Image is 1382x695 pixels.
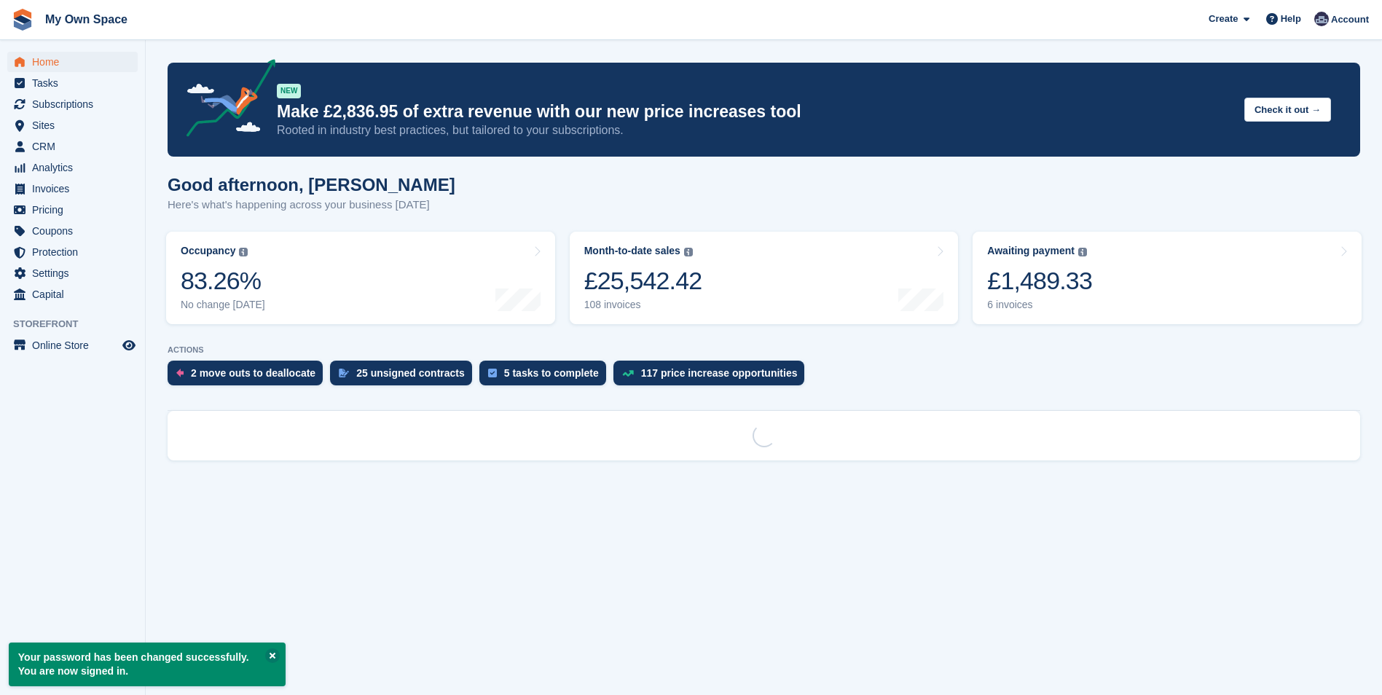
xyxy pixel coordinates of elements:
[622,370,634,377] img: price_increase_opportunities-93ffe204e8149a01c8c9dc8f82e8f89637d9d84a8eef4429ea346261dce0b2c0.svg
[176,369,184,377] img: move_outs_to_deallocate_icon-f764333ba52eb49d3ac5e1228854f67142a1ed5810a6f6cc68b1a99e826820c5.svg
[987,266,1092,296] div: £1,489.33
[7,115,138,136] a: menu
[584,266,702,296] div: £25,542.42
[1314,12,1329,26] img: Gary Chamberlain
[7,178,138,199] a: menu
[32,284,119,305] span: Capital
[168,345,1360,355] p: ACTIONS
[7,200,138,220] a: menu
[584,245,680,257] div: Month-to-date sales
[1209,12,1238,26] span: Create
[32,221,119,241] span: Coupons
[32,335,119,356] span: Online Store
[1078,248,1087,256] img: icon-info-grey-7440780725fd019a000dd9b08b2336e03edf1995a4989e88bcd33f0948082b44.svg
[32,200,119,220] span: Pricing
[613,361,812,393] a: 117 price increase opportunities
[120,337,138,354] a: Preview store
[39,7,133,31] a: My Own Space
[32,94,119,114] span: Subscriptions
[7,242,138,262] a: menu
[181,245,235,257] div: Occupancy
[504,367,599,379] div: 5 tasks to complete
[987,299,1092,311] div: 6 invoices
[32,178,119,199] span: Invoices
[7,284,138,305] a: menu
[7,52,138,72] a: menu
[987,245,1075,257] div: Awaiting payment
[684,248,693,256] img: icon-info-grey-7440780725fd019a000dd9b08b2336e03edf1995a4989e88bcd33f0948082b44.svg
[277,101,1233,122] p: Make £2,836.95 of extra revenue with our new price increases tool
[479,361,613,393] a: 5 tasks to complete
[330,361,479,393] a: 25 unsigned contracts
[7,335,138,356] a: menu
[32,242,119,262] span: Protection
[239,248,248,256] img: icon-info-grey-7440780725fd019a000dd9b08b2336e03edf1995a4989e88bcd33f0948082b44.svg
[7,94,138,114] a: menu
[32,157,119,178] span: Analytics
[168,175,455,195] h1: Good afternoon, [PERSON_NAME]
[181,299,265,311] div: No change [DATE]
[7,157,138,178] a: menu
[7,73,138,93] a: menu
[1281,12,1301,26] span: Help
[7,263,138,283] a: menu
[7,221,138,241] a: menu
[570,232,959,324] a: Month-to-date sales £25,542.42 108 invoices
[168,197,455,213] p: Here's what's happening across your business [DATE]
[191,367,315,379] div: 2 move outs to deallocate
[181,266,265,296] div: 83.26%
[32,136,119,157] span: CRM
[356,367,465,379] div: 25 unsigned contracts
[174,59,276,142] img: price-adjustments-announcement-icon-8257ccfd72463d97f412b2fc003d46551f7dbcb40ab6d574587a9cd5c0d94...
[32,115,119,136] span: Sites
[32,52,119,72] span: Home
[32,263,119,283] span: Settings
[973,232,1362,324] a: Awaiting payment £1,489.33 6 invoices
[1331,12,1369,27] span: Account
[166,232,555,324] a: Occupancy 83.26% No change [DATE]
[13,317,145,331] span: Storefront
[339,369,349,377] img: contract_signature_icon-13c848040528278c33f63329250d36e43548de30e8caae1d1a13099fd9432cc5.svg
[488,369,497,377] img: task-75834270c22a3079a89374b754ae025e5fb1db73e45f91037f5363f120a921f8.svg
[584,299,702,311] div: 108 invoices
[7,136,138,157] a: menu
[277,122,1233,138] p: Rooted in industry best practices, but tailored to your subscriptions.
[277,84,301,98] div: NEW
[168,361,330,393] a: 2 move outs to deallocate
[9,643,286,686] p: Your password has been changed successfully. You are now signed in.
[1244,98,1331,122] button: Check it out →
[32,73,119,93] span: Tasks
[641,367,798,379] div: 117 price increase opportunities
[12,9,34,31] img: stora-icon-8386f47178a22dfd0bd8f6a31ec36ba5ce8667c1dd55bd0f319d3a0aa187defe.svg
